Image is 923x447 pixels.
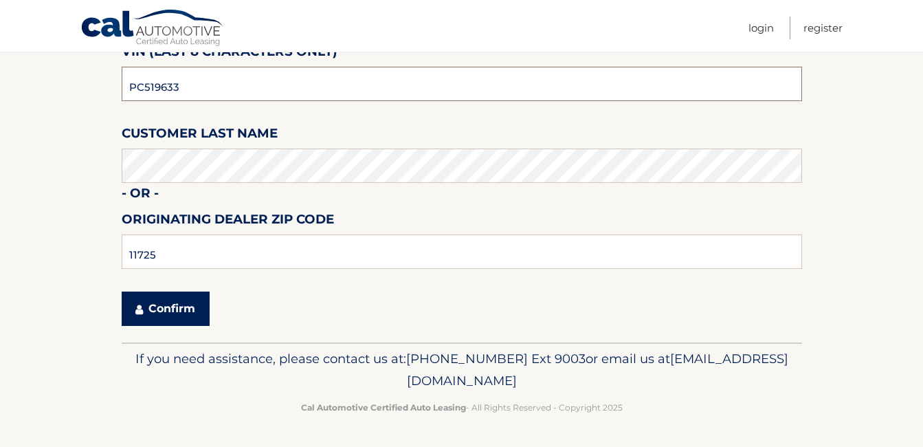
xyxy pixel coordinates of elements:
[803,17,843,39] a: Register
[122,41,337,67] label: VIN (last 8 characters only)
[122,183,159,208] label: - or -
[406,351,586,367] span: [PHONE_NUMBER] Ext 9003
[131,348,793,392] p: If you need assistance, please contact us at: or email us at
[748,17,774,39] a: Login
[122,292,210,326] button: Confirm
[301,402,466,413] strong: Cal Automotive Certified Auto Leasing
[80,9,225,49] a: Cal Automotive
[122,123,278,149] label: Customer Last Name
[122,209,334,235] label: Originating Dealer Zip Code
[131,400,793,415] p: - All Rights Reserved - Copyright 2025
